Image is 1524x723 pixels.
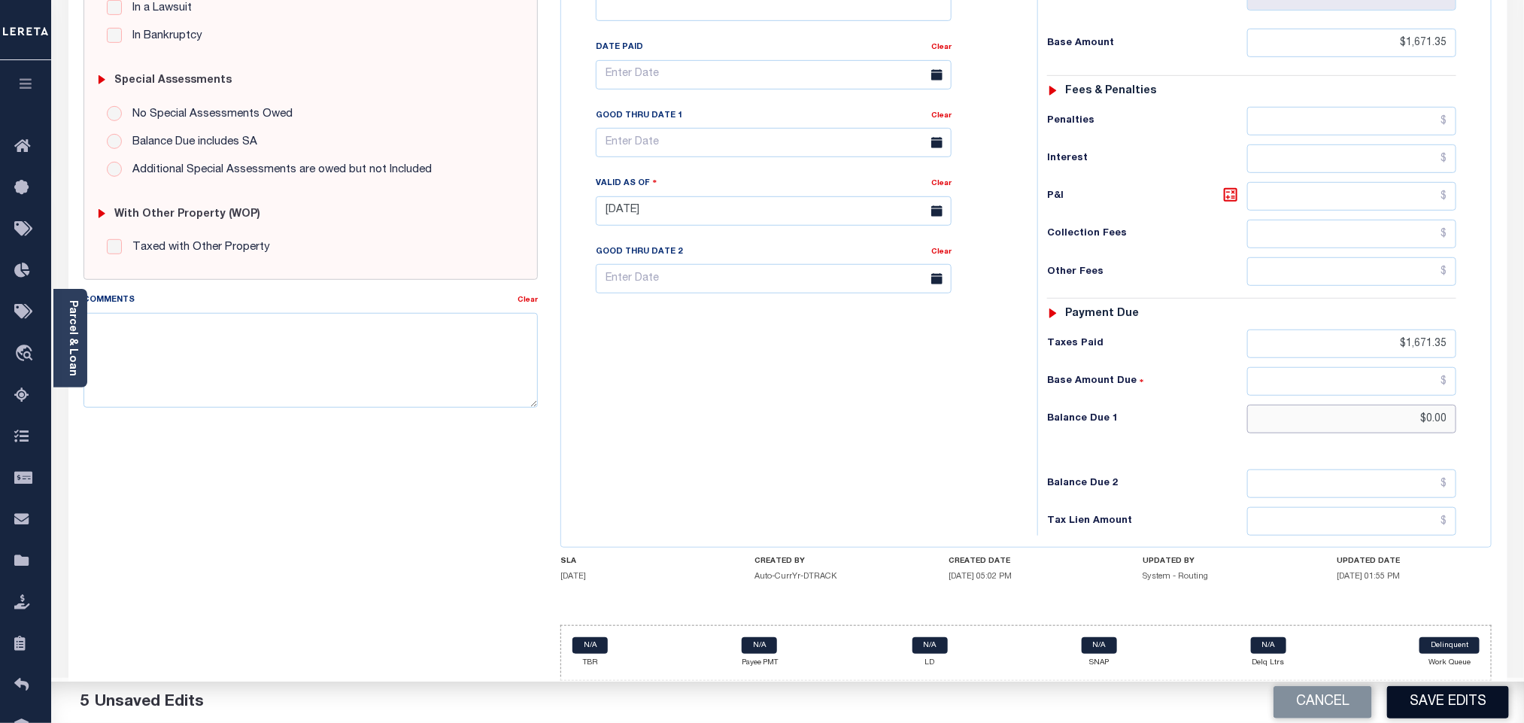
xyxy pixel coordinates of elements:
p: TBR [572,658,608,669]
p: SNAP [1082,658,1117,669]
button: Save Edits [1387,686,1509,718]
h4: CREATED BY [754,557,909,566]
h5: [DATE] 01:55 PM [1337,572,1492,582]
h6: with Other Property (WOP) [114,208,260,221]
h6: Base Amount [1047,38,1247,50]
p: LD [912,658,948,669]
input: Enter Date [596,264,952,293]
h6: Penalties [1047,115,1247,127]
label: No Special Assessments Owed [125,106,293,123]
input: Enter Date [596,128,952,157]
input: $ [1247,29,1457,57]
h6: Special Assessments [114,74,232,87]
a: Parcel & Loan [67,300,77,376]
label: Valid as Of [596,176,657,190]
p: Delq Ltrs [1251,658,1286,669]
label: Date Paid [596,41,643,54]
h6: Tax Lien Amount [1047,515,1247,527]
input: $ [1247,469,1457,498]
a: Clear [931,248,952,256]
h4: UPDATED BY [1143,557,1298,566]
label: Good Thru Date 2 [596,246,682,259]
input: $ [1247,182,1457,211]
input: $ [1247,330,1457,358]
input: $ [1247,144,1457,173]
h6: Interest [1047,153,1247,165]
h6: Base Amount Due [1047,375,1247,387]
span: 5 [80,694,89,710]
h4: SLA [560,557,715,566]
input: Enter Date [596,60,952,90]
h6: Collection Fees [1047,228,1247,240]
h5: System - Routing [1143,572,1298,582]
h5: Auto-CurrYr-DTRACK [754,572,909,582]
a: N/A [912,637,948,654]
h6: Fees & Penalties [1066,85,1157,98]
h6: Payment due [1066,308,1140,320]
input: Enter Date [596,196,952,226]
input: $ [1247,367,1457,396]
input: $ [1247,220,1457,248]
a: N/A [742,637,777,654]
a: N/A [1082,637,1117,654]
label: In Bankruptcy [125,28,202,45]
p: Work Queue [1419,658,1480,669]
span: [DATE] [560,573,586,581]
label: Balance Due includes SA [125,134,257,151]
h4: UPDATED DATE [1337,557,1492,566]
a: N/A [1251,637,1286,654]
label: Additional Special Assessments are owed but not Included [125,162,432,179]
button: Cancel [1274,686,1372,718]
h6: Other Fees [1047,266,1247,278]
a: Delinquent [1419,637,1480,654]
input: $ [1247,107,1457,135]
a: N/A [572,637,608,654]
a: Clear [518,296,538,304]
i: travel_explore [14,345,38,364]
h4: CREATED DATE [949,557,1104,566]
span: Unsaved Edits [95,694,204,710]
label: Taxed with Other Property [125,239,270,257]
input: $ [1247,257,1457,286]
p: Payee PMT [742,658,779,669]
input: $ [1247,405,1457,433]
a: Clear [931,112,952,120]
input: $ [1247,507,1457,536]
a: Clear [931,44,952,51]
h6: Balance Due 1 [1047,413,1247,425]
h6: Taxes Paid [1047,338,1247,350]
a: Clear [931,180,952,187]
label: Good Thru Date 1 [596,110,682,123]
h6: P&I [1047,186,1247,207]
h5: [DATE] 05:02 PM [949,572,1104,582]
h6: Balance Due 2 [1047,478,1247,490]
label: Comments [83,294,135,307]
